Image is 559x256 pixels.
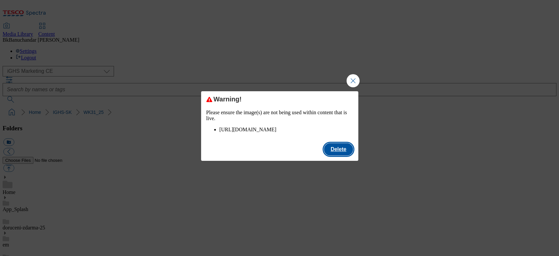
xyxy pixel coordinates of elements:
[206,95,353,103] div: Warning!
[346,74,360,87] button: Close Modal
[219,127,353,133] li: [URL][DOMAIN_NAME]
[206,110,353,121] p: Please ensure the image(s) are not being used within content that is live.
[324,143,353,156] button: Delete
[201,91,358,161] div: Modal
